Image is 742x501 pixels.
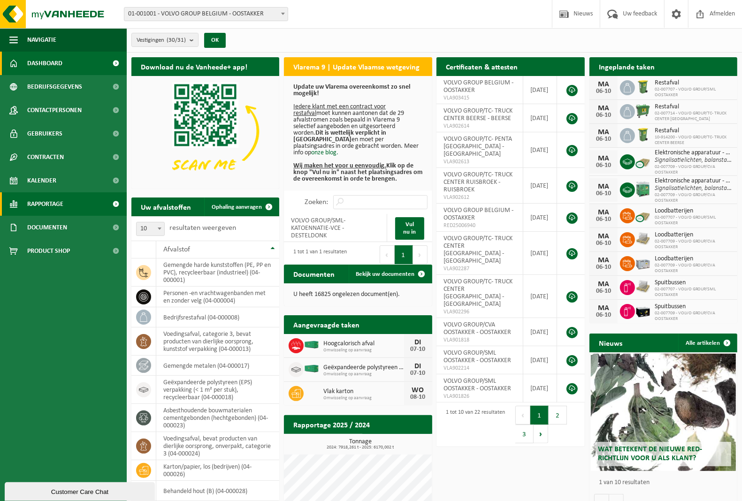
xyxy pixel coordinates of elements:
[594,240,613,247] div: 06-10
[655,164,733,175] span: 02-007709 - VOLVO GROUP/CVA OOSTAKKER
[212,204,262,210] span: Ophaling aanvragen
[395,217,424,240] a: Vul nu in
[137,222,164,235] span: 10
[444,235,513,265] span: VOLVO GROUP/TC- TRUCK CENTER [GEOGRAPHIC_DATA] - [GEOGRAPHIC_DATA]
[204,33,226,48] button: OK
[284,214,387,242] td: VOLVO GROUP/SML-KATOENNATIE-VCE - DESTELDONK
[27,239,70,263] span: Product Shop
[655,263,733,274] span: 02-007709 - VOLVO GROUP/CVA OOSTAKKER
[534,425,548,443] button: Next
[444,378,511,392] span: VOLVO GROUP/SML OOSTAKKER - OOSTAKKER
[594,88,613,95] div: 06-10
[444,122,516,130] span: VLA902614
[409,339,428,346] div: DI
[27,99,82,122] span: Contactpersonen
[156,356,279,376] td: gemengde metalen (04-000017)
[594,216,613,223] div: 06-10
[323,340,404,348] span: Hoogcalorisch afval
[678,334,736,352] a: Alle artikelen
[413,245,428,264] button: Next
[635,153,651,169] img: PB-CU
[27,122,62,145] span: Gebruikers
[444,207,513,221] span: VOLVO GROUP BELGIUM - OOSTAKKER
[5,480,157,501] iframe: chat widget
[293,103,386,117] u: Iedere klant met een contract voor restafval
[380,245,395,264] button: Previous
[323,364,404,372] span: Geëxpandeerde polystyreen (eps) verpakking (< 1 m² per stuk), recycleerbaar
[635,79,651,95] img: WB-0240-HPE-GN-50
[323,388,404,395] span: Vlak karton
[356,271,415,277] span: Bekijk uw documenten
[305,199,329,206] label: Zoeken:
[515,425,534,443] button: 3
[124,8,288,21] span: 01-001001 - VOLVO GROUP BELGIUM - OOSTAKKER
[594,304,613,312] div: MA
[655,185,737,192] i: Signalisatielichten, balanstakels
[655,287,733,298] span: 02-007707 - VOLVO GROUP/SML OOSTAKKER
[395,245,413,264] button: 1
[594,112,613,119] div: 06-10
[156,307,279,327] td: bedrijfsrestafval (04-000008)
[530,406,549,425] button: 1
[655,149,733,157] span: Elektronische apparatuur - overige (ove)
[27,145,64,169] span: Contracten
[409,363,428,370] div: DI
[409,346,428,353] div: 07-10
[655,279,733,287] span: Spuitbussen
[409,370,428,377] div: 07-10
[444,136,512,158] span: VOLVO GROUP/TC- PENTA [GEOGRAPHIC_DATA] - [GEOGRAPHIC_DATA]
[131,197,200,216] h2: Uw afvalstoffen
[594,281,613,288] div: MA
[409,387,428,394] div: WO
[655,255,733,263] span: Loodbatterijen
[444,308,516,316] span: VLA902296
[523,204,557,232] td: [DATE]
[444,79,513,94] span: VOLVO GROUP BELGIUM - OOSTAKKER
[323,395,404,401] span: Omwisseling op aanvraag
[594,233,613,240] div: MA
[635,303,651,319] img: PB-LB-0680-HPE-BK-11
[444,194,516,201] span: VLA902612
[655,87,733,98] span: 02-007707 - VOLVO GROUP/SML OOSTAKKER
[304,364,320,373] img: HK-XC-40-GN-00
[523,374,557,402] td: [DATE]
[156,287,279,307] td: personen -en vrachtwagenbanden met en zonder velg (04-000004)
[444,158,516,166] span: VLA902613
[594,162,613,169] div: 06-10
[523,76,557,104] td: [DATE]
[444,278,513,308] span: VOLVO GROUP/TC- TRUCK CENTER [GEOGRAPHIC_DATA] - [GEOGRAPHIC_DATA]
[444,393,516,400] span: VLA901826
[136,222,165,236] span: 10
[635,180,651,197] img: PB-HB-1400-HPE-GN-11
[655,79,733,87] span: Restafval
[591,354,736,471] a: Wat betekent de nieuwe RED-richtlijn voor u als klant?
[289,439,432,450] h3: Tonnage
[156,432,279,460] td: voedingsafval, bevat producten van dierlijke oorsprong, onverpakt, categorie 3 (04-000024)
[167,37,186,43] count: (30/31)
[635,103,651,119] img: WB-0660-HPE-GN-01
[444,171,513,193] span: VOLVO GROUP/TC- TRUCK CENTER RUISBROEK - RUISBROEK
[594,312,613,319] div: 06-10
[523,104,557,132] td: [DATE]
[323,348,404,353] span: Omwisseling op aanvraag
[444,107,513,122] span: VOLVO GROUP/TC- TRUCK CENTER BEERSE - BEERSE
[289,244,347,265] div: 1 tot 1 van 1 resultaten
[594,105,613,112] div: MA
[635,207,651,223] img: PB-CU
[137,33,186,47] span: Vestigingen
[635,279,651,295] img: LP-PA-00000-WDN-11
[444,321,511,336] span: VOLVO GROUP/CVA OOSTAKKER - OOSTAKKER
[655,231,733,239] span: Loodbatterijen
[131,76,279,187] img: Download de VHEPlus App
[589,57,664,76] h2: Ingeplande taken
[284,57,429,76] h2: Vlarema 9 | Update Vlaamse wetgeving
[289,445,432,450] span: 2024: 7918,261 t - 2025: 6170,002 t
[594,183,613,190] div: MA
[284,265,344,283] h2: Documenten
[594,288,613,295] div: 06-10
[523,275,557,318] td: [DATE]
[444,349,511,364] span: VOLVO GROUP/SML OOSTAKKER - OOSTAKKER
[156,258,279,287] td: gemengde harde kunststoffen (PE, PP en PVC), recycleerbaar (industrieel) (04-000001)
[655,111,733,122] span: 02-007714 - VOLVO GROUP/TC- TRUCK CENTER [GEOGRAPHIC_DATA]
[293,162,386,169] u: Wij maken het voor u eenvoudig.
